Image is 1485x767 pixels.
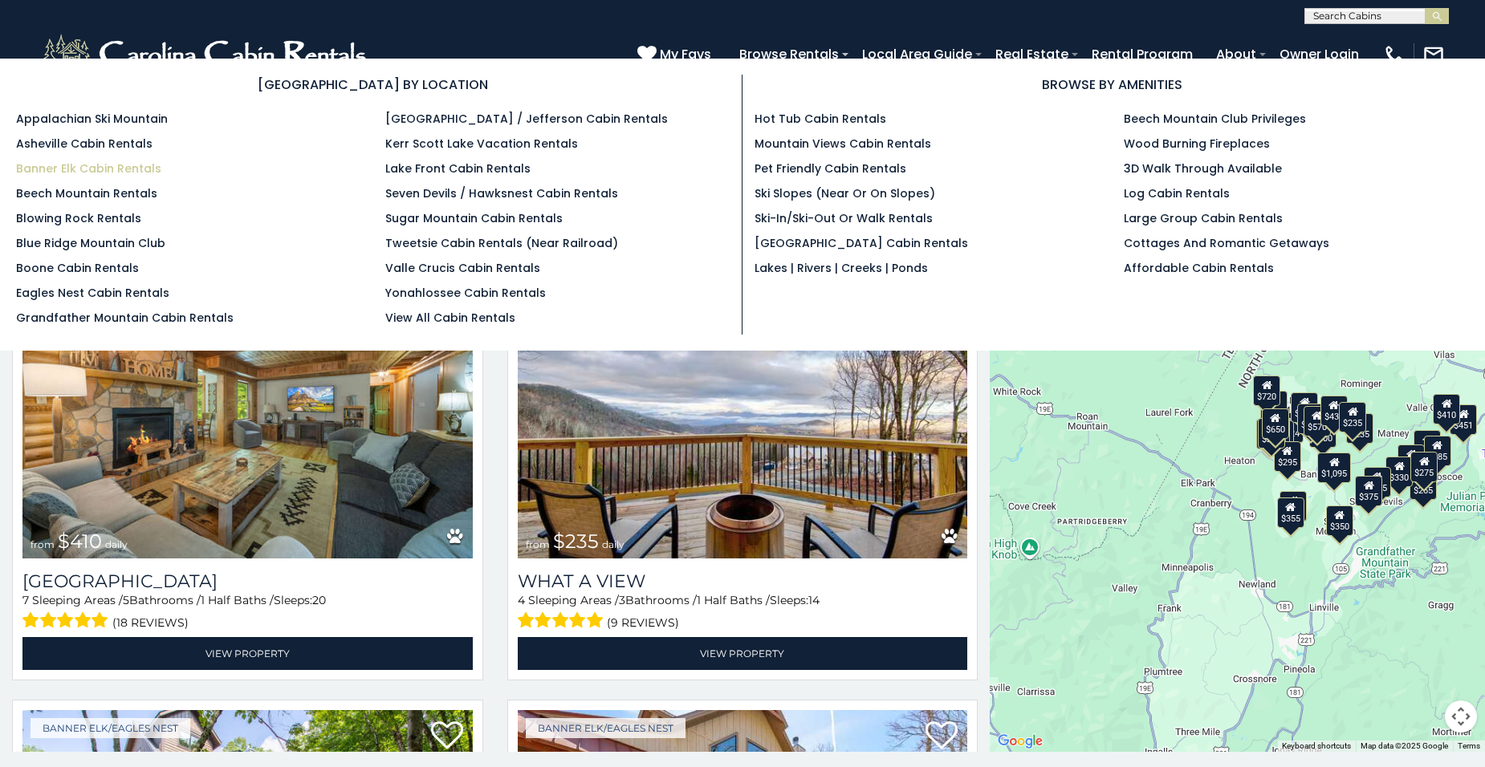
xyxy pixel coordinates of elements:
a: Open this area in Google Maps (opens a new window) [994,731,1047,752]
a: Valle Crucis Cabin Rentals [385,260,540,276]
h3: BROWSE BY AMENITIES [755,75,1469,95]
div: $410 [1433,394,1460,424]
div: $650 [1261,408,1288,439]
a: Owner Login [1271,40,1367,68]
span: 1 Half Baths / [201,593,274,607]
div: $424 [1275,412,1303,443]
div: $430 [1320,396,1347,426]
a: View Property [22,637,473,670]
a: Ski Slopes (Near or On Slopes) [755,185,935,201]
a: What A View [518,570,968,592]
a: Lakes | Rivers | Creeks | Ponds [755,260,928,276]
a: 3D Walk Through Available [1124,160,1282,177]
div: $460 [1297,404,1324,434]
h3: [GEOGRAPHIC_DATA] BY LOCATION [16,75,730,95]
a: Sugar Mountain Cabin Rentals [385,210,563,226]
a: Add to favorites [926,720,958,753]
a: Tweetsie Cabin Rentals (Near Railroad) [385,235,618,251]
a: Real Estate [987,40,1076,68]
a: Rental Program [1084,40,1201,68]
div: $250 [1266,420,1293,451]
a: Yonahlossee Cabin Rentals [385,285,546,301]
div: $355 [1277,497,1304,528]
a: [GEOGRAPHIC_DATA] / Jefferson Cabin Rentals [385,111,668,127]
a: Mountain Views Cabin Rentals [755,136,931,152]
div: $400 [1414,430,1441,461]
img: White-1-2.png [40,30,373,79]
div: $235 [1339,402,1366,432]
a: Log Cabin Rentals [1124,185,1230,201]
span: $410 [58,530,102,553]
a: Local Area Guide [854,40,980,68]
a: Add to favorites [431,720,463,753]
span: daily [602,538,625,550]
span: daily [105,538,128,550]
div: $1,095 [1317,452,1351,483]
img: phone-regular-white.png [1383,43,1406,66]
span: (9 reviews) [607,612,679,633]
span: 3 [619,593,625,607]
a: Blue Ridge Mountain Club [16,235,165,251]
span: My Favs [660,44,711,64]
a: Banner Elk/Eagles Nest [31,718,190,738]
div: $295 [1273,441,1300,472]
button: Keyboard shortcuts [1282,741,1351,752]
span: from [31,538,55,550]
span: 4 [518,593,525,607]
a: Beech Mountain Club Privileges [1124,111,1306,127]
div: Sleeping Areas / Bathrooms / Sleeps: [22,592,473,633]
span: $235 [553,530,599,553]
a: Terms (opens in new tab) [1458,741,1480,750]
div: $720 [1253,375,1280,406]
div: $305 [1255,419,1283,449]
h3: Mountainside Lodge [22,570,473,592]
a: Hot Tub Cabin Rentals [755,111,886,127]
span: 5 [123,593,129,607]
a: About [1208,40,1264,68]
div: $305 [1364,467,1391,497]
a: Wood Burning Fireplaces [1124,136,1270,152]
div: $350 [1325,505,1353,536]
a: Cottages and Romantic Getaways [1124,235,1329,251]
a: Asheville Cabin Rentals [16,136,153,152]
a: My Favs [637,44,715,65]
a: Affordable Cabin Rentals [1124,260,1274,276]
a: Ski-in/Ski-Out or Walk Rentals [755,210,933,226]
a: What A View from $235 daily [518,257,968,558]
a: Grandfather Mountain Cabin Rentals [16,310,234,326]
div: $451 [1450,404,1477,435]
a: Banner Elk Cabin Rentals [16,160,161,177]
a: Large Group Cabin Rentals [1124,210,1283,226]
a: View Property [518,637,968,670]
div: $265 [1410,469,1437,500]
a: Pet Friendly Cabin Rentals [755,160,906,177]
div: $400 [1398,444,1425,475]
a: Eagles Nest Cabin Rentals [16,285,169,301]
img: mail-regular-white.png [1422,43,1445,66]
a: Appalachian Ski Mountain [16,111,168,127]
div: $330 [1385,457,1413,487]
span: 14 [808,593,820,607]
a: Seven Devils / Hawksnest Cabin Rentals [385,185,618,201]
img: Mountainside Lodge [22,257,473,558]
span: 7 [22,593,29,607]
div: $275 [1410,452,1438,482]
img: What A View [518,257,968,558]
div: $570 [1303,406,1330,436]
a: Kerr Scott Lake Vacation Rentals [385,136,578,152]
div: $375 [1355,476,1382,506]
div: $230 [1258,418,1285,448]
div: $290 [1260,391,1288,421]
span: 20 [312,593,326,607]
span: Map data ©2025 Google [1361,741,1448,750]
img: Google [994,731,1047,752]
a: Mountainside Lodge from $410 daily [22,257,473,558]
div: $300 [1308,417,1336,448]
a: Lake Front Cabin Rentals [385,160,531,177]
div: $300 [1262,419,1289,449]
button: Map camera controls [1445,700,1477,733]
div: Sleeping Areas / Bathrooms / Sleeps: [518,592,968,633]
a: Banner Elk/Eagles Nest [526,718,686,738]
a: Blowing Rock Rentals [16,210,141,226]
